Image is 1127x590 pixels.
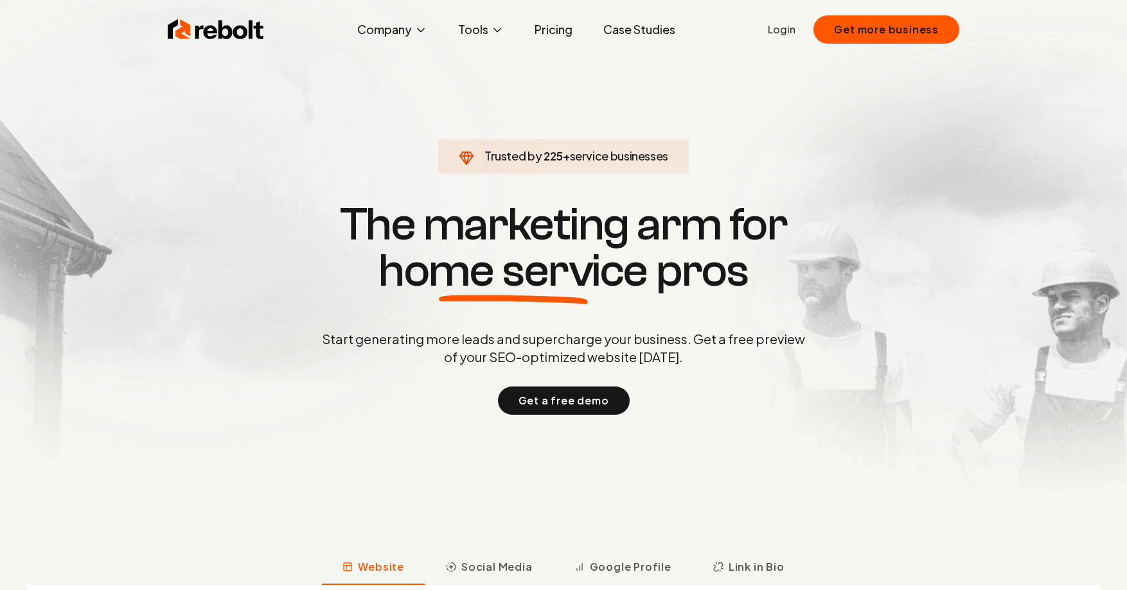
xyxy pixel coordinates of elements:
[593,17,686,42] a: Case Studies
[255,202,872,294] h1: The marketing arm for pros
[768,22,795,37] a: Login
[544,147,563,165] span: 225
[498,386,630,415] button: Get a free demo
[461,559,533,575] span: Social Media
[322,551,425,585] button: Website
[168,17,264,42] img: Rebolt Logo
[553,551,692,585] button: Google Profile
[692,551,805,585] button: Link in Bio
[378,248,648,294] span: home service
[813,15,959,44] button: Get more business
[590,559,671,575] span: Google Profile
[524,17,583,42] a: Pricing
[729,559,785,575] span: Link in Bio
[319,330,808,366] p: Start generating more leads and supercharge your business. Get a free preview of your SEO-optimiz...
[484,148,542,163] span: Trusted by
[347,17,438,42] button: Company
[358,559,404,575] span: Website
[570,148,669,163] span: service businesses
[448,17,514,42] button: Tools
[563,148,570,163] span: +
[425,551,553,585] button: Social Media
